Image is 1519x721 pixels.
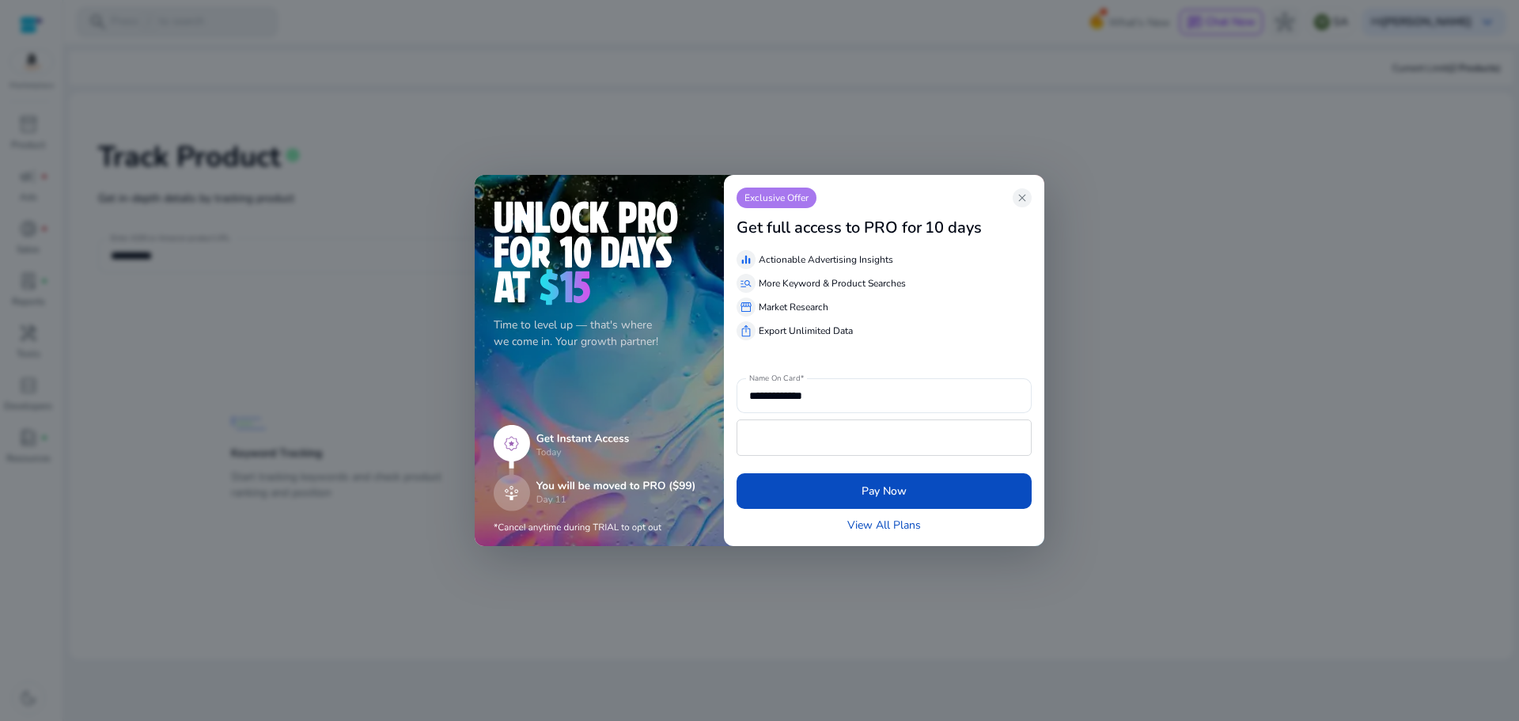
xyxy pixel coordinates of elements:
[862,483,907,499] span: Pay Now
[759,276,906,290] p: More Keyword & Product Searches
[737,473,1032,509] button: Pay Now
[740,253,752,266] span: equalizer
[1016,192,1028,204] span: close
[759,300,828,314] p: Market Research
[749,373,800,384] mat-label: Name On Card
[925,218,982,237] h3: 10 days
[740,277,752,290] span: manage_search
[737,188,816,208] p: Exclusive Offer
[737,218,922,237] h3: Get full access to PRO for
[494,317,705,350] p: Time to level up — that's where we come in. Your growth partner!
[740,301,752,313] span: storefront
[847,517,921,533] a: View All Plans
[759,252,893,267] p: Actionable Advertising Insights
[745,422,1023,453] iframe: Secure payment input frame
[759,324,853,338] p: Export Unlimited Data
[740,324,752,337] span: ios_share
